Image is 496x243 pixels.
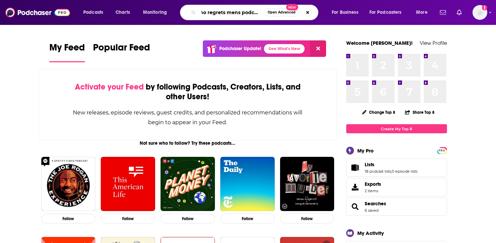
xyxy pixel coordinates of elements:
a: Searches [365,201,386,207]
button: Change Top 8 [358,108,400,116]
img: Podchaser - Follow, Share and Rate Podcasts [5,6,70,19]
a: Exports [346,178,447,196]
span: Searches [346,198,447,216]
button: Share Top 8 [405,106,435,119]
div: My Pro [357,147,374,154]
svg: Email not verified [482,5,487,10]
button: open menu [79,7,112,18]
a: See What's New [264,44,305,54]
img: The Daily [220,157,275,211]
button: open menu [138,7,176,18]
button: Follow [220,214,275,223]
a: Create My Top 8 [346,124,447,133]
div: My Activity [357,230,384,236]
span: Exports [349,182,362,192]
div: New releases, episode reviews, guest credits, and personalized recommendations will begin to appe... [73,108,303,127]
button: Follow [41,214,96,223]
span: Popular Feed [93,42,150,57]
button: open menu [365,7,411,18]
span: New [286,4,298,10]
a: 0 episode lists [392,169,417,174]
span: Lists [365,162,374,168]
div: by following Podcasts, Creators, Lists, and other Users! [73,82,303,102]
a: Show notifications dropdown [437,7,449,18]
img: Planet Money [161,157,215,211]
span: More [416,8,427,17]
button: open menu [327,7,367,18]
div: Search podcasts, credits, & more... [186,5,325,20]
div: Not sure who to follow? Try these podcasts... [39,140,337,146]
a: 6 saved [365,208,378,213]
button: Follow [280,214,334,223]
a: Searches [349,202,362,211]
a: 18 podcast lists [365,169,391,174]
img: This American Life [101,157,155,211]
img: User Profile [472,5,487,20]
span: Open Advanced [268,11,296,14]
p: Podchaser Update! [219,46,261,51]
span: Exports [365,181,381,187]
button: Follow [101,214,155,223]
a: Popular Feed [93,42,150,62]
img: My Favorite Murder with Karen Kilgariff and Georgia Hardstark [280,157,334,211]
span: Lists [346,159,447,177]
input: Search podcasts, credits, & more... [198,7,265,18]
img: The Joe Rogan Experience [41,157,96,211]
span: Logged in as EllaRoseMurphy [472,5,487,20]
a: View Profile [420,40,447,46]
span: 2 items [365,188,381,193]
a: Charts [111,7,134,18]
span: For Business [332,8,358,17]
button: Open AdvancedNew [265,8,299,16]
button: Show profile menu [472,5,487,20]
a: Welcome [PERSON_NAME]! [346,40,413,46]
a: Lists [365,162,417,168]
span: Podcasts [83,8,103,17]
a: PRO [438,148,446,153]
a: Show notifications dropdown [454,7,464,18]
span: My Feed [49,42,85,57]
span: For Podcasters [369,8,402,17]
span: Activate your Feed [75,82,144,92]
a: My Feed [49,42,85,62]
button: Follow [161,214,215,223]
span: Monitoring [143,8,167,17]
button: open menu [411,7,436,18]
a: Lists [349,163,362,172]
span: Charts [116,8,130,17]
